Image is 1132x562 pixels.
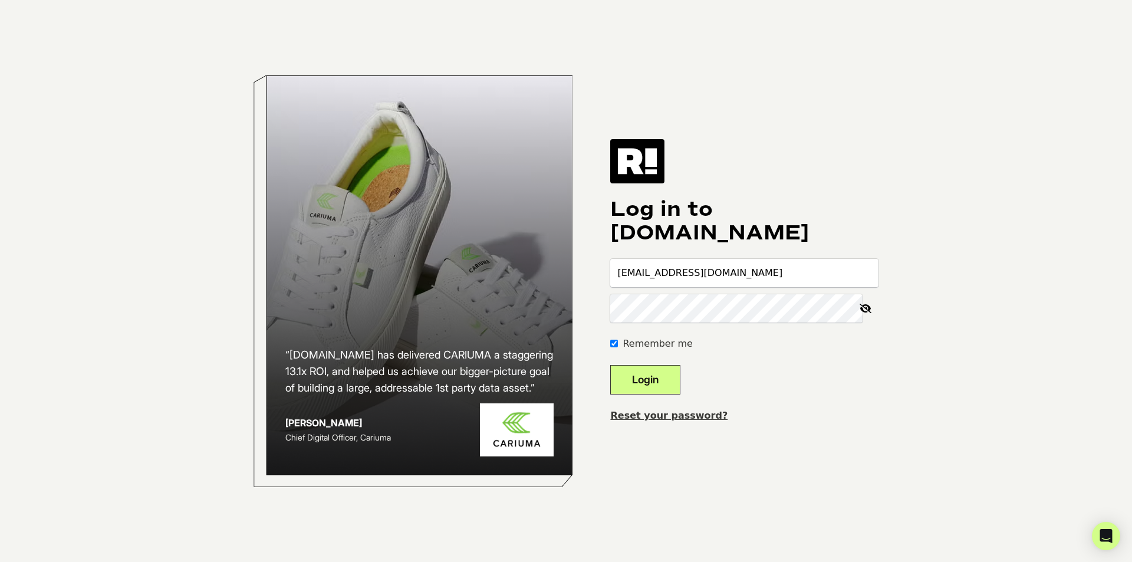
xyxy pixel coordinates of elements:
[285,347,554,396] h2: “[DOMAIN_NAME] has delivered CARIUMA a staggering 13.1x ROI, and helped us achieve our bigger-pic...
[610,198,878,245] h1: Log in to [DOMAIN_NAME]
[285,417,362,429] strong: [PERSON_NAME]
[285,432,391,442] span: Chief Digital Officer, Cariuma
[610,259,878,287] input: Email
[1092,522,1120,550] div: Open Intercom Messenger
[610,410,728,421] a: Reset your password?
[623,337,692,351] label: Remember me
[480,403,554,457] img: Cariuma
[610,139,664,183] img: Retention.com
[610,365,680,395] button: Login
